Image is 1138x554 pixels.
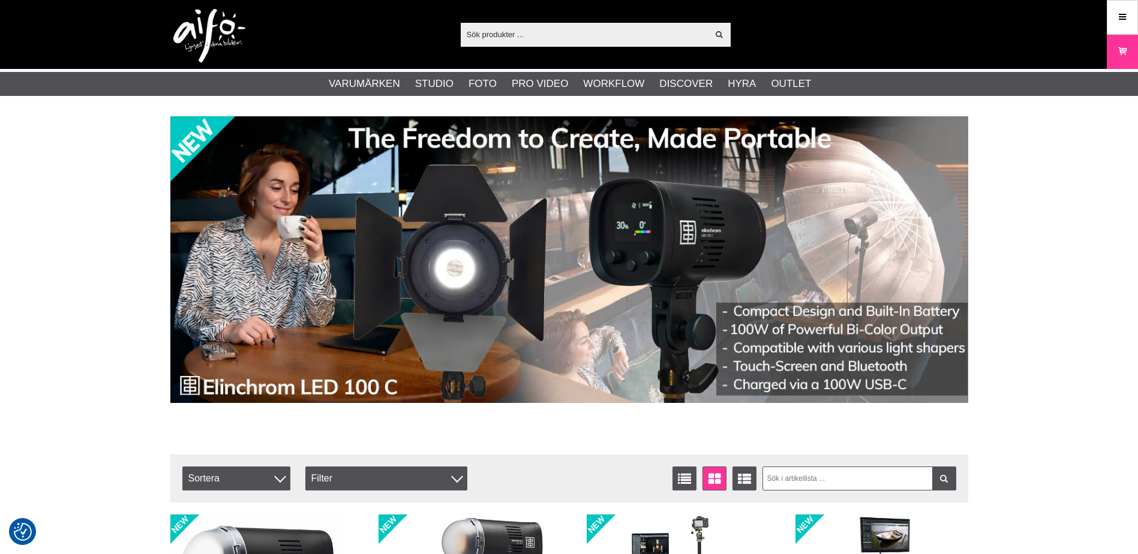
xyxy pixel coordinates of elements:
[771,76,811,92] a: Outlet
[305,466,467,490] div: Filter
[702,466,726,490] a: Fönstervisning
[469,76,497,92] a: Foto
[329,76,400,92] a: Varumärken
[14,521,32,543] button: Samtyckesinställningar
[182,466,290,490] span: Sortera
[728,76,756,92] a: Hyra
[173,9,245,63] img: logo.png
[461,25,708,43] input: Sök produkter ...
[415,76,454,92] a: Studio
[762,466,956,490] input: Sök i artikellista ...
[14,523,32,541] img: Revisit consent button
[732,466,756,490] a: Utökad listvisning
[512,76,568,92] a: Pro Video
[583,76,644,92] a: Workflow
[672,466,696,490] a: Listvisning
[659,76,713,92] a: Discover
[170,116,968,403] img: Annons:002 banner-elin-led100c11390x.jpg
[932,466,956,490] a: Filtrera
